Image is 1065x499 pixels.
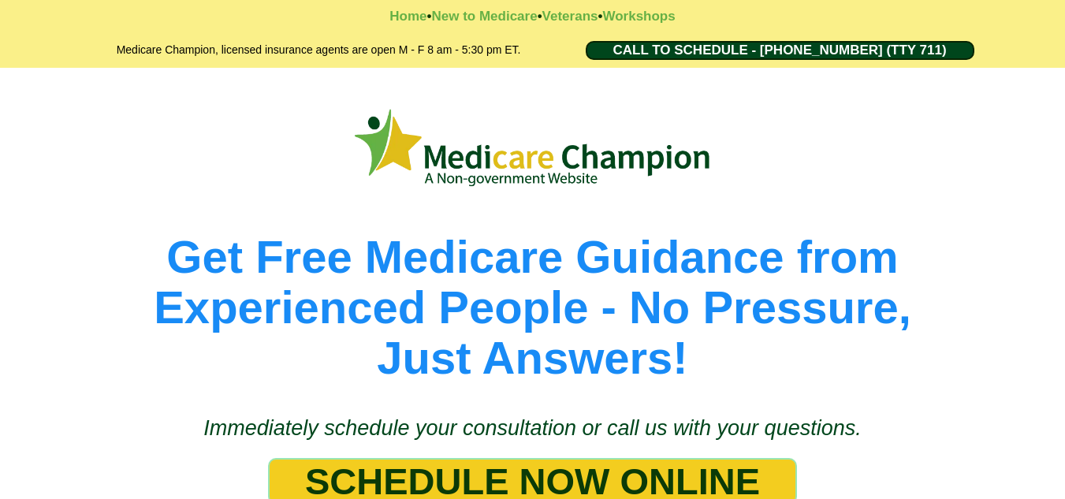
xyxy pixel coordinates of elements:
strong: • [427,9,432,24]
h2: Medicare Champion, licensed insurance agents are open M - F 8 am - 5:30 pm ET. [76,41,562,60]
a: Workshops [602,9,675,24]
span: Immediately schedule your consultation or call us with your questions. [203,416,861,440]
a: Home [389,9,426,24]
a: CALL TO SCHEDULE - 1-888-344-8881 (TTY 711) [586,41,974,60]
a: Veterans [542,9,598,24]
span: CALL TO SCHEDULE - [PHONE_NUMBER] (TTY 711) [613,43,946,58]
span: Just Answers! [377,332,687,383]
strong: • [598,9,602,24]
strong: • [538,9,542,24]
a: New to Medicare [431,9,537,24]
span: Get Free Medicare Guidance from Experienced People - No Pressure, [154,231,911,333]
